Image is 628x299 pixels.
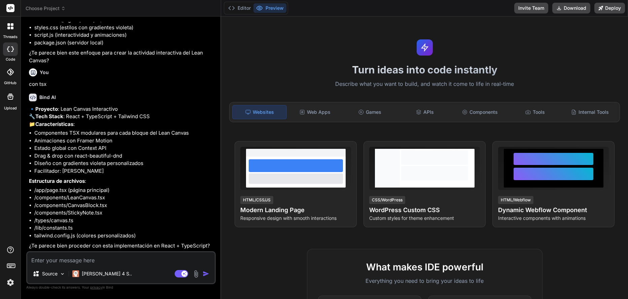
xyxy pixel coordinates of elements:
[39,94,56,101] h6: Bind AI
[34,232,214,240] li: tailwind.config.js (colores personalizados)
[318,277,531,285] p: Everything you need to bring your ideas to life
[498,215,609,222] p: Interactive components with animations
[192,270,200,278] img: attachment
[82,270,132,277] p: [PERSON_NAME] 4 S..
[29,49,214,64] p: ¿Te parece bien este enfoque para crear la actividad interactiva del Lean Canvas?
[34,209,214,217] li: /components/StickyNote.tsx
[42,270,58,277] p: Source
[34,160,214,167] li: Diseño con gradientes violeta personalizados
[29,178,85,184] strong: Estructura de archivos
[288,105,342,119] div: Web Apps
[498,205,609,215] h4: Dynamic Webflow Component
[4,105,17,111] label: Upload
[453,105,507,119] div: Components
[34,187,214,194] li: /app/page.tsx (página principal)
[6,57,15,62] label: code
[35,113,63,120] strong: Tech Stack
[40,69,49,76] h6: You
[34,137,214,145] li: Animaciones con Framer Motion
[369,215,480,222] p: Custom styles for theme enhancement
[508,105,562,119] div: Tools
[35,121,73,127] strong: Características
[26,284,216,291] p: Always double-check its answers. Your in Bind
[29,105,214,128] p: 🔹 : Lean Canvas Interactivo 🔧 : React + TypeScript + Tailwind CSS 📁 :
[34,31,214,39] li: script.js (interactividad y animaciones)
[34,224,214,232] li: /lib/constants.ts
[34,202,214,209] li: /components/CanvasBlock.tsx
[90,285,102,289] span: privacy
[318,260,531,274] h2: What makes IDE powerful
[60,271,65,277] img: Pick Models
[225,3,253,13] button: Editor
[594,3,625,13] button: Deploy
[35,106,58,112] strong: Proyecto
[498,196,533,204] div: HTML/Webflow
[26,5,66,12] span: Choose Project
[225,64,624,76] h1: Turn ideas into code instantly
[3,34,18,40] label: threads
[29,80,214,88] p: con tsx
[240,205,351,215] h4: Modern Landing Page
[563,105,617,119] div: Internal Tools
[369,205,480,215] h4: WordPress Custom CSS
[34,144,214,152] li: Estado global con Context API
[369,196,405,204] div: CSS/WordPress
[203,270,209,277] img: icon
[253,3,286,13] button: Preview
[34,24,214,32] li: styles.css (estilos con gradientes violeta)
[34,167,214,175] li: Facilitador: [PERSON_NAME]
[225,80,624,89] p: Describe what you want to build, and watch it come to life in real-time
[34,194,214,202] li: /components/LeanCanvas.tsx
[240,215,351,222] p: Responsive design with smooth interactions
[343,105,397,119] div: Games
[552,3,590,13] button: Download
[29,177,214,185] p: :
[34,152,214,160] li: Drag & drop con react-beautiful-dnd
[29,242,214,250] p: ¿Te parece bien proceder con esta implementación en React + TypeScript?
[34,217,214,225] li: /types/canvas.ts
[240,196,273,204] div: HTML/CSS/JS
[398,105,452,119] div: APIs
[232,105,287,119] div: Websites
[34,39,214,47] li: package.json (servidor local)
[72,270,79,277] img: Claude 4 Sonnet
[34,129,214,137] li: Componentes TSX modulares para cada bloque del Lean Canvas
[4,80,16,86] label: GitHub
[514,3,548,13] button: Invite Team
[5,277,16,288] img: settings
